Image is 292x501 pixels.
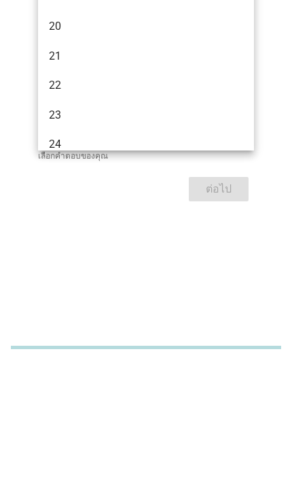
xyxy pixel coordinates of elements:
div: 19 [49,125,227,142]
div: 22 [49,214,227,231]
div: 20 [49,155,227,172]
div: 23 [49,244,227,260]
div: 18 [49,96,227,113]
div: เลือกคำตอบของคุณ [38,286,254,299]
div: 24 [49,273,227,289]
div: 21 [49,185,227,201]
